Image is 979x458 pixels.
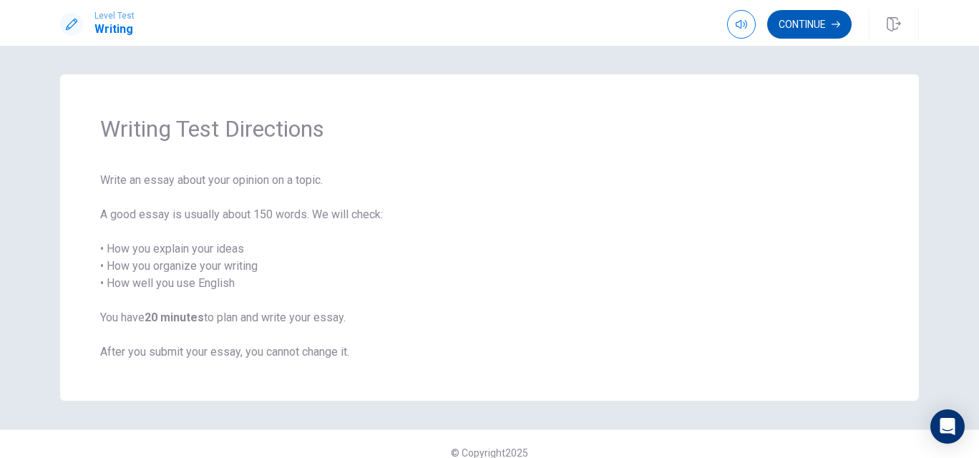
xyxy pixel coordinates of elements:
[100,114,879,143] span: Writing Test Directions
[930,409,965,444] div: Open Intercom Messenger
[767,10,852,39] button: Continue
[100,172,879,361] span: Write an essay about your opinion on a topic. A good essay is usually about 150 words. We will ch...
[94,21,135,38] h1: Writing
[145,311,204,324] strong: 20 minutes
[94,11,135,21] span: Level Test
